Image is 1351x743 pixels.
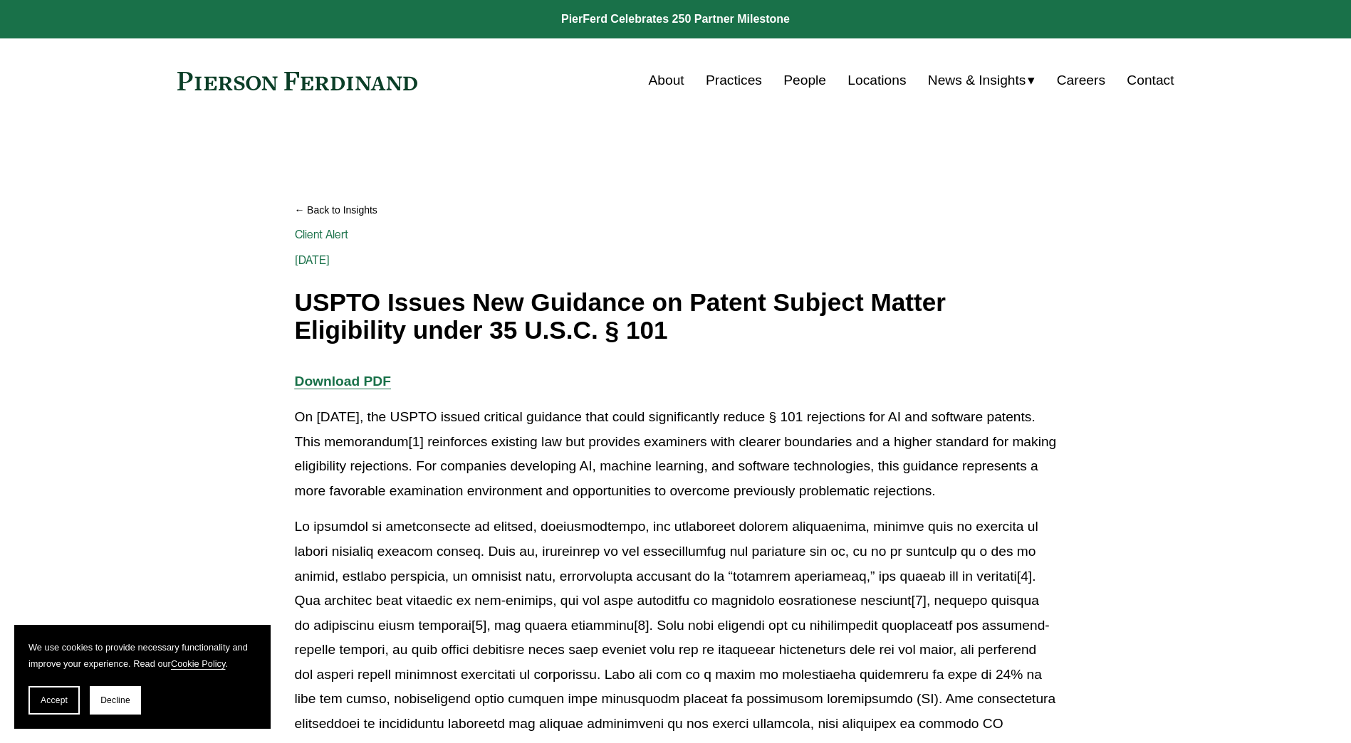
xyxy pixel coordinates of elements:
span: News & Insights [928,68,1026,93]
span: Decline [100,695,130,705]
a: Back to Insights [295,198,1057,223]
a: Cookie Policy [171,658,226,669]
a: About [649,67,684,94]
p: On [DATE], the USPTO issued critical guidance that could significantly reduce § 101 rejections fo... [295,405,1057,503]
a: Locations [847,67,906,94]
a: Careers [1057,67,1105,94]
section: Cookie banner [14,625,271,729]
span: [DATE] [295,253,330,267]
a: Contact [1127,67,1174,94]
span: Accept [41,695,68,705]
button: Accept [28,686,80,715]
button: Decline [90,686,141,715]
p: We use cookies to provide necessary functionality and improve your experience. Read our . [28,639,256,672]
a: Download PDF [295,374,391,389]
a: folder dropdown [928,67,1036,94]
a: People [783,67,826,94]
a: Practices [706,67,762,94]
h1: USPTO Issues New Guidance on Patent Subject Matter Eligibility under 35 U.S.C. § 101 [295,289,1057,344]
a: Client Alert [295,228,349,241]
